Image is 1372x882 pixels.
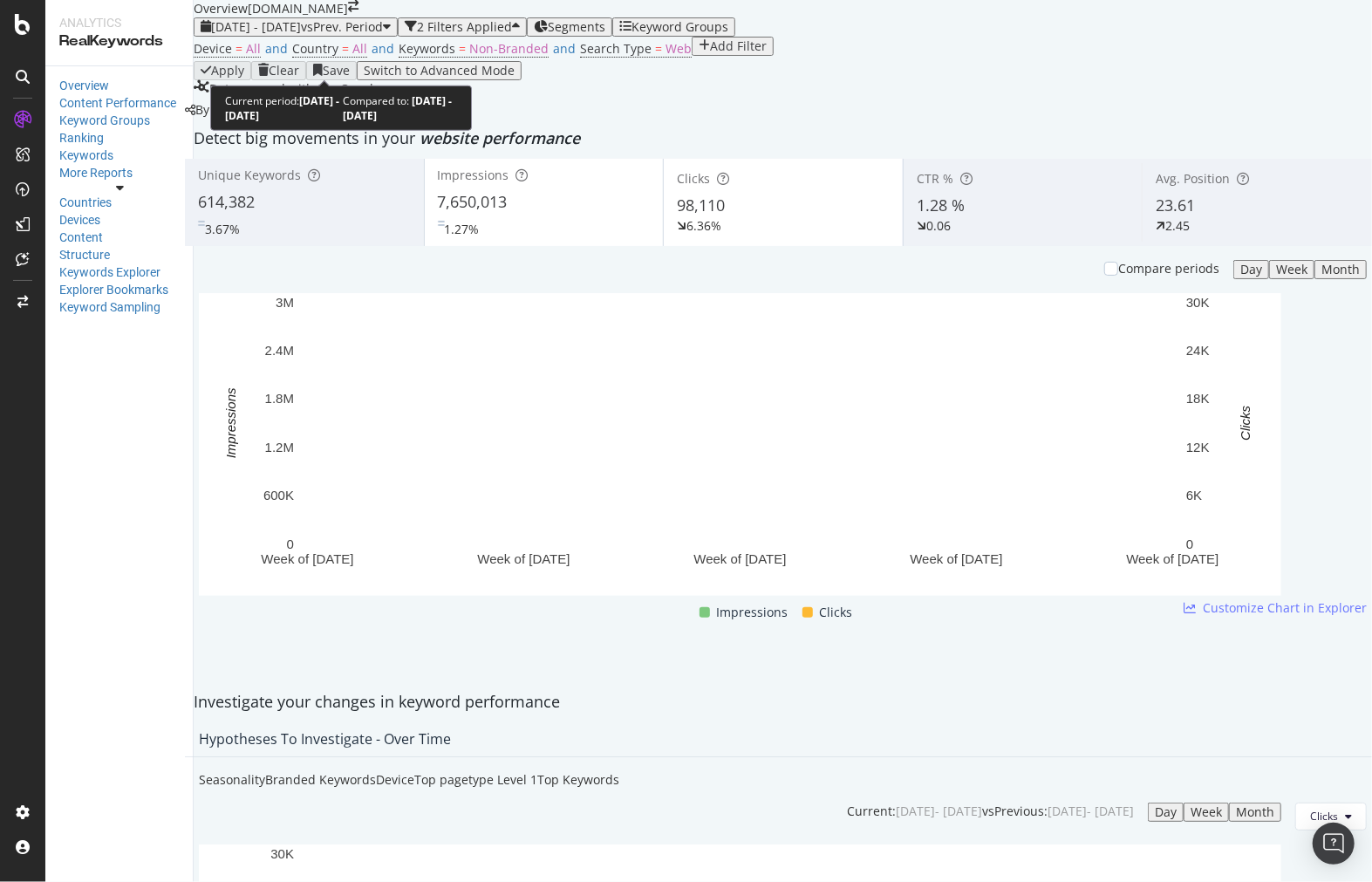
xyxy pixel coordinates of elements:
[194,127,1372,150] div: Detect big movements in your
[1238,405,1253,440] text: Clicks
[194,40,232,57] span: Device
[666,40,692,57] span: Web
[917,195,965,215] span: 1.28 %
[59,14,179,31] div: Analytics
[1184,803,1229,822] button: Week
[1165,217,1190,235] div: 2.45
[1186,392,1210,407] text: 18K
[342,40,349,57] span: =
[265,40,288,57] span: and
[199,771,265,789] div: Seasonality
[199,293,1281,596] svg: A chart.
[820,602,853,623] span: Clicks
[527,17,612,37] button: Segments
[198,167,301,183] span: Unique Keywords
[1233,260,1269,279] button: Day
[438,221,445,226] img: Equal
[1155,805,1177,819] div: Day
[194,691,1372,714] div: Investigate your changes in keyword performance
[265,440,294,455] text: 1.2M
[199,730,451,748] div: Hypotheses to Investigate - Over Time
[1156,195,1195,215] span: 23.61
[357,61,522,80] button: Switch to Advanced Mode
[417,20,512,34] div: 2 Filters Applied
[343,93,452,123] b: [DATE] - [DATE]
[1295,803,1367,831] button: Clicks
[612,17,735,37] button: Keyword Groups
[982,803,1048,820] div: vs Previous :
[59,194,181,211] a: Countries
[1236,805,1274,819] div: Month
[438,167,509,183] span: Impressions
[1313,823,1355,865] div: Open Intercom Messenger
[59,77,181,94] a: Overview
[1229,803,1281,822] button: Month
[398,17,527,37] button: 2 Filters Applied
[445,221,480,238] div: 1.27%
[655,40,662,57] span: =
[693,551,786,566] text: Week of [DATE]
[1203,599,1367,617] span: Customize Chart in Explorer
[209,80,373,101] div: Data crossed with the Crawl
[246,40,261,57] span: All
[59,164,181,181] a: More Reports
[306,61,357,80] button: Save
[1148,803,1184,822] button: Day
[1048,803,1134,820] div: [DATE] - [DATE]
[235,40,242,57] span: =
[194,17,398,37] button: [DATE] - [DATE]vsPrev. Period
[261,551,353,566] text: Week of [DATE]
[59,211,181,229] a: Devices
[195,101,314,118] span: By website & by URL
[1184,599,1367,617] a: Customize Chart in Explorer
[265,343,294,358] text: 2.4M
[59,229,181,246] div: Content
[686,217,721,235] div: 6.36%
[263,488,294,503] text: 600K
[194,61,251,80] button: Apply
[1156,170,1230,187] span: Avg. Position
[1314,260,1367,279] button: Month
[1126,551,1218,566] text: Week of [DATE]
[251,61,306,80] button: Clear
[910,551,1002,566] text: Week of [DATE]
[380,83,414,99] span: 2025 May. 31st
[1276,263,1307,277] div: Week
[1186,537,1193,551] text: 0
[1269,260,1314,279] button: Week
[198,191,255,212] span: 614,382
[276,295,294,310] text: 3M
[59,94,181,112] a: Content Performance
[292,40,338,57] span: Country
[59,246,181,263] a: Structure
[631,20,728,34] div: Keyword Groups
[477,551,570,566] text: Week of [DATE]
[59,147,181,164] div: Keywords
[847,803,896,820] div: Current:
[265,771,376,789] div: Branded Keywords
[265,392,294,407] text: 1.8M
[185,101,314,119] div: legacy label
[399,40,455,57] span: Keywords
[59,263,181,281] div: Keywords Explorer
[287,537,294,551] text: 0
[372,40,394,57] span: and
[59,112,181,129] div: Keyword Groups
[376,771,414,789] div: Device
[211,64,244,78] div: Apply
[59,298,181,316] a: Keyword Sampling
[469,40,549,57] span: Non-Branded
[373,80,435,101] button: [DATE]
[59,281,181,298] a: Explorer Bookmarks
[1186,440,1210,455] text: 12K
[59,129,181,147] div: Ranking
